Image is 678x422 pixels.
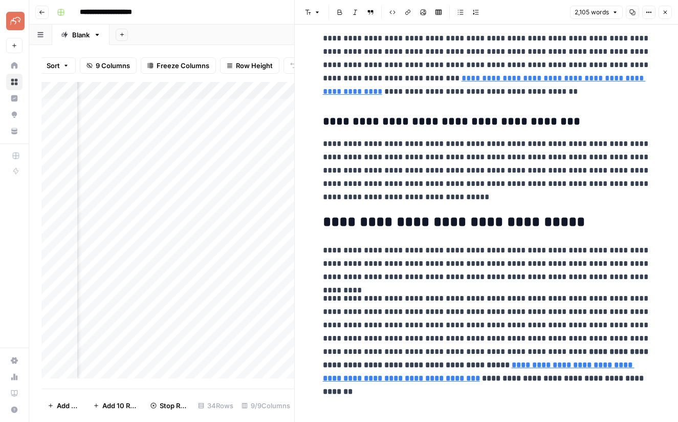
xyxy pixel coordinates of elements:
[236,60,273,71] span: Row Height
[6,90,23,107] a: Insights
[6,107,23,123] a: Opportunities
[6,385,23,402] a: Learning Hub
[57,400,81,411] span: Add Row
[102,400,138,411] span: Add 10 Rows
[141,57,216,74] button: Freeze Columns
[194,397,237,414] div: 34 Rows
[47,60,60,71] span: Sort
[40,57,76,74] button: Sort
[160,400,188,411] span: Stop Runs
[52,25,110,45] a: Blank
[157,60,209,71] span: Freeze Columns
[6,402,23,418] button: Help + Support
[6,369,23,385] a: Usage
[220,57,279,74] button: Row Height
[144,397,194,414] button: Stop Runs
[6,8,23,34] button: Workspace: Pettable
[237,397,294,414] div: 9/9 Columns
[575,8,609,17] span: 2,105 words
[72,30,90,40] div: Blank
[6,352,23,369] a: Settings
[41,397,87,414] button: Add Row
[80,57,137,74] button: 9 Columns
[87,397,144,414] button: Add 10 Rows
[6,123,23,139] a: Your Data
[6,74,23,90] a: Browse
[96,60,130,71] span: 9 Columns
[570,6,623,19] button: 2,105 words
[6,57,23,74] a: Home
[6,12,25,30] img: Pettable Logo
